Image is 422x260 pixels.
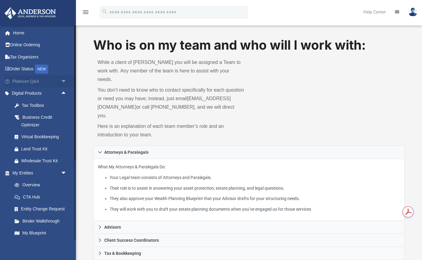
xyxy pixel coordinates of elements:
[21,145,68,153] div: Land Trust Kit
[21,102,68,109] div: Tax Toolbox
[9,99,76,111] a: Tax Toolbox
[110,206,400,213] li: They will work with you to draft your estate planning documents when you’ve engaged us for those ...
[101,8,108,15] i: search
[9,203,76,215] a: Entity Change Request
[21,157,68,165] div: Wholesale Trust Kit
[98,58,245,84] p: While a client of [PERSON_NAME] you will be assigned a Team to work with. Any member of the team ...
[104,150,149,154] span: Attorneys & Paralegals
[61,167,73,179] span: arrow_drop_down
[93,247,405,260] a: Tax & Bookkeeping
[93,159,405,221] div: Attorneys & Paralegals
[35,65,48,74] div: NEW
[4,39,76,51] a: Online Ordering
[9,179,76,191] a: Overview
[9,131,76,143] a: Virtual Bookkeeping
[110,195,400,202] li: They also approve your Wealth Planning Blueprint that your Advisor drafts for your structuring ne...
[4,27,76,39] a: Home
[9,111,76,131] a: Business Credit Optimizer
[98,86,245,120] p: You don’t need to know who to contact specifically for each question or need you may have; instea...
[9,155,76,167] a: Wholesale Trust Kit
[93,221,405,234] a: Advisors
[61,75,73,88] span: arrow_drop_down
[4,63,76,76] a: Order StatusNEW
[4,51,76,63] a: Tax Organizers
[9,143,76,155] a: Land Trust Kit
[98,122,245,139] p: Here is an explanation of each team member’s role and an introduction to your team.
[21,133,68,141] div: Virtual Bookkeeping
[110,174,400,181] li: Your Legal team consists of Attorneys and Paralegals.
[4,167,76,179] a: My Entitiesarrow_drop_down
[93,146,405,159] a: Attorneys & Paralegals
[21,114,68,128] div: Business Credit Optimizer
[104,251,141,255] span: Tax & Bookkeeping
[61,87,73,100] span: arrow_drop_up
[104,225,121,229] span: Advisors
[3,7,58,19] img: Anderson Advisors Platinum Portal
[93,234,405,247] a: Client Success Coordinators
[4,87,76,100] a: Digital Productsarrow_drop_up
[9,239,76,251] a: Tax Due Dates
[9,227,73,239] a: My Blueprint
[4,75,76,87] a: Platinum Q&Aarrow_drop_down
[9,191,76,203] a: CTA Hub
[104,238,159,242] span: Client Success Coordinators
[93,36,405,54] h1: Who is on my team and who will I work with:
[82,9,89,16] i: menu
[9,215,76,227] a: Binder Walkthrough
[408,8,417,16] img: User Pic
[82,12,89,16] a: menu
[110,184,400,192] li: Their role is to assist in answering your asset protection, estate planning, and legal questions.
[98,163,400,213] p: What My Attorneys & Paralegals Do:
